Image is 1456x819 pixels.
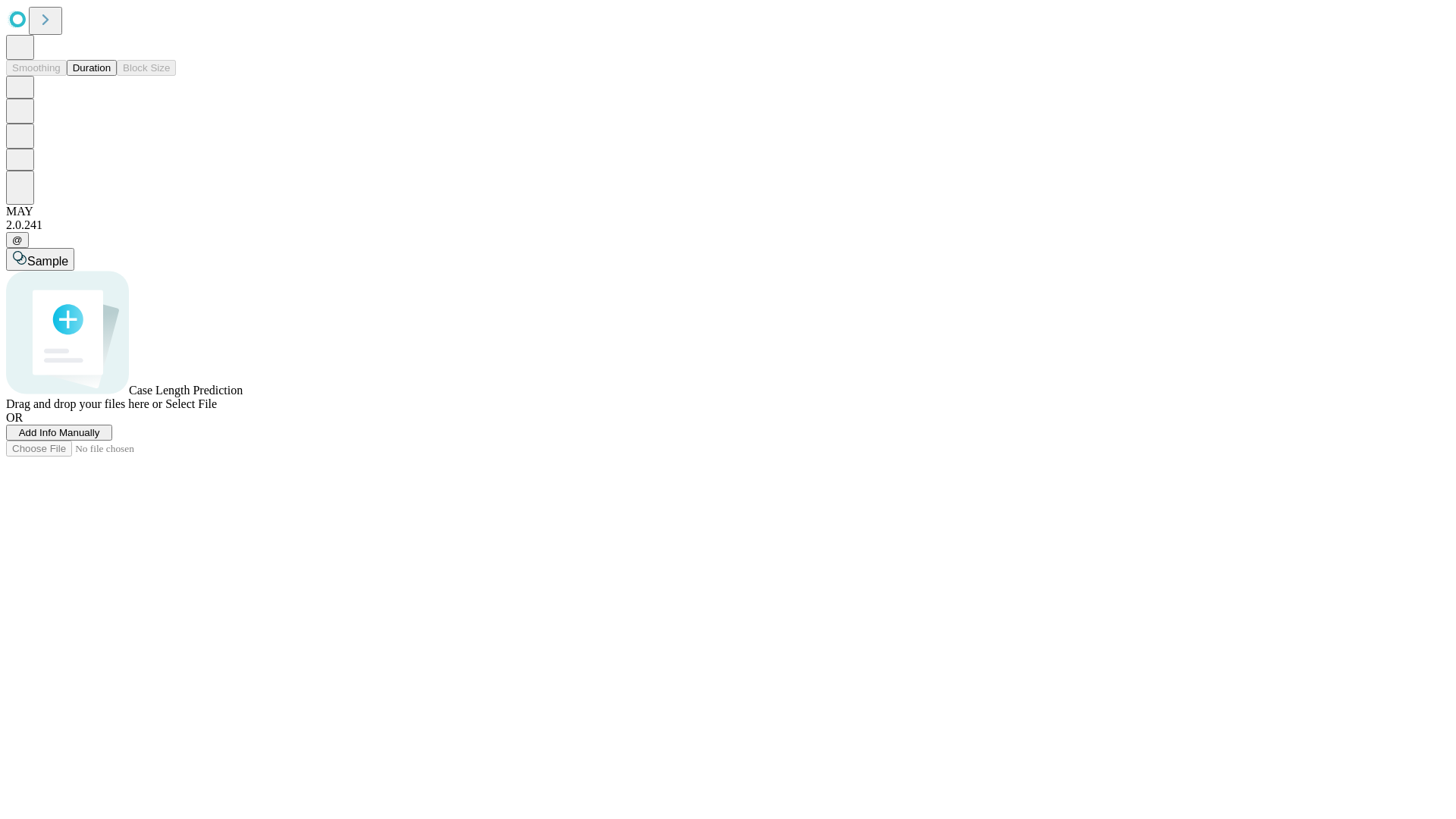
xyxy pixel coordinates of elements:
[6,205,1450,218] div: MAY
[129,384,243,397] span: Case Length Prediction
[6,425,112,441] button: Add Info Manually
[12,234,23,246] span: @
[6,397,162,410] span: Drag and drop your files here or
[165,397,217,410] span: Select File
[27,255,68,268] span: Sample
[6,218,1450,232] div: 2.0.241
[6,232,29,248] button: @
[67,60,117,76] button: Duration
[6,60,67,76] button: Smoothing
[19,427,100,438] span: Add Info Manually
[6,248,74,271] button: Sample
[117,60,176,76] button: Block Size
[6,411,23,424] span: OR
